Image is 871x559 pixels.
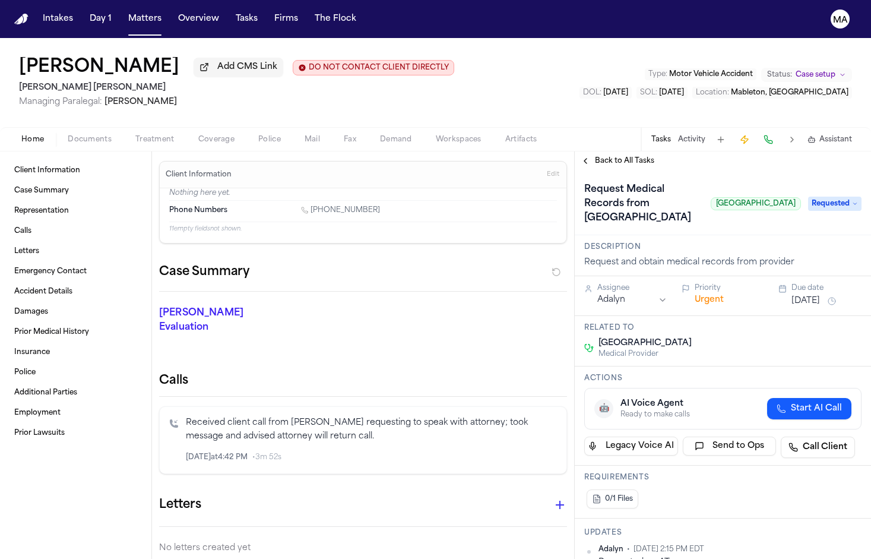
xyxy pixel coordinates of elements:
span: Case setup [796,70,835,80]
a: Case Summary [9,181,142,200]
a: Client Information [9,161,142,180]
span: [DATE] 2:15 PM EDT [634,545,704,554]
span: Treatment [135,135,175,144]
button: Make a Call [760,131,777,148]
button: Edit Type: Motor Vehicle Accident [645,68,756,80]
span: Back to All Tasks [595,156,654,166]
span: Home [21,135,44,144]
span: Fax [344,135,356,144]
span: Mableton, [GEOGRAPHIC_DATA] [731,89,848,96]
span: Mail [305,135,320,144]
h1: Request Medical Records from [GEOGRAPHIC_DATA] [579,180,706,228]
button: Firms [270,8,303,30]
a: Police [9,363,142,382]
span: Location : [696,89,729,96]
p: Received client call from [PERSON_NAME] requesting to speak with attorney; took message and advis... [186,416,557,444]
a: Home [14,14,28,25]
span: Coverage [198,135,235,144]
span: Phone Numbers [169,206,227,215]
button: Matters [123,8,166,30]
span: Documents [68,135,112,144]
a: Accident Details [9,282,142,301]
button: Back to All Tasks [575,156,660,166]
h2: [PERSON_NAME] [PERSON_NAME] [19,81,454,95]
a: Call Client [781,437,855,458]
p: Nothing here yet. [169,188,557,200]
button: Start AI Call [767,398,851,419]
button: Edit DOL: 2024-12-12 [579,87,632,99]
a: Employment [9,403,142,422]
button: Edit SOL: 2026-12-12 [636,87,688,99]
span: 0/1 Files [605,494,633,504]
button: Add CMS Link [194,58,283,77]
button: Edit Location: Mableton, GA [692,87,852,99]
a: Prior Lawsuits [9,424,142,443]
span: Add CMS Link [217,61,277,73]
span: Managing Paralegal: [19,97,102,106]
h3: Updates [584,528,862,538]
button: 0/1 Files [587,489,638,509]
span: [GEOGRAPHIC_DATA] [711,197,801,210]
span: Adalyn [598,545,623,554]
span: Status: [767,70,792,80]
a: Calls [9,222,142,241]
a: Damages [9,302,142,321]
img: Finch Logo [14,14,28,25]
span: Demand [380,135,412,144]
span: [PERSON_NAME] [104,97,177,106]
button: Assistant [807,135,852,144]
button: [DATE] [791,295,820,307]
button: Edit client contact restriction [293,60,454,75]
span: Type : [648,71,667,78]
button: Snooze task [825,294,839,308]
span: [GEOGRAPHIC_DATA] [598,337,692,349]
div: Ready to make calls [620,410,690,419]
span: DO NOT CONTACT CLIENT DIRECTLY [309,63,449,72]
span: Police [258,135,281,144]
div: Request and obtain medical records from provider [584,257,862,269]
span: [DATE] at 4:42 PM [186,453,248,462]
a: Emergency Contact [9,262,142,281]
a: Letters [9,242,142,261]
button: Edit matter name [19,57,179,78]
button: Create Immediate Task [736,131,753,148]
button: Add Task [712,131,729,148]
h1: [PERSON_NAME] [19,57,179,78]
h2: Case Summary [159,263,249,282]
span: Medical Provider [598,349,692,359]
button: Day 1 [85,8,116,30]
p: No letters created yet [159,541,567,555]
button: Intakes [38,8,78,30]
a: Representation [9,201,142,220]
span: DOL : [583,89,601,96]
span: Assistant [819,135,852,144]
span: SOL : [640,89,657,96]
span: • 3m 52s [252,453,281,462]
div: Priority [695,283,765,293]
span: • [627,545,630,554]
a: Insurance [9,343,142,362]
span: Workspaces [436,135,482,144]
button: Overview [173,8,224,30]
button: Edit [543,165,563,184]
a: Additional Parties [9,383,142,402]
button: Tasks [231,8,262,30]
p: 11 empty fields not shown. [169,225,557,233]
h3: Client Information [163,170,234,179]
h2: Calls [159,372,567,389]
h3: Actions [584,374,862,383]
button: Urgent [695,294,724,306]
h1: Letters [159,495,201,514]
h3: Description [584,242,862,252]
button: Tasks [651,135,671,144]
span: [DATE] [659,89,684,96]
div: Assignee [597,283,667,293]
button: Send to Ops [683,437,777,456]
div: AI Voice Agent [620,398,690,410]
